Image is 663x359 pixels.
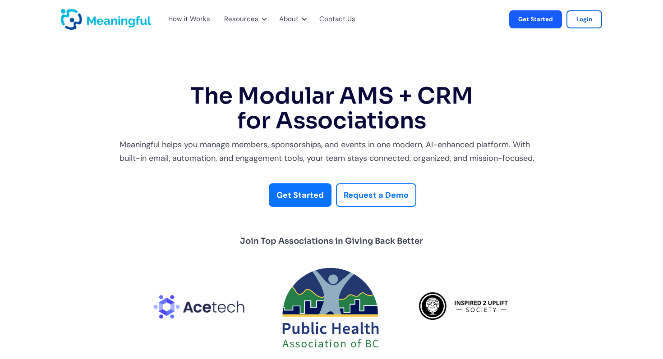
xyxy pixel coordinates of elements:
[344,190,409,200] strong: Request a Demo
[168,14,203,25] a: How it Works
[319,14,355,25] a: Contact Us
[336,183,416,207] a: Request a Demo
[509,10,562,28] a: Get Started
[274,5,309,34] div: About
[120,138,543,165] div: Meaningful helps you manage members, sponsorships, and events in one modern, AI-enhanced platform...
[279,14,299,25] div: About
[314,5,366,34] div: Contact Us
[269,183,331,207] a: Get Started
[163,5,214,34] div: How it Works
[61,9,83,30] a: home
[168,14,210,25] div: How it Works
[566,10,602,28] a: Login
[224,14,258,25] div: Resources
[240,234,423,248] div: Join Top Associations in Giving Back Better
[120,84,543,133] h1: The Modular AMS + CRM for Associations
[276,190,324,200] strong: Get Started
[219,5,269,34] div: Resources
